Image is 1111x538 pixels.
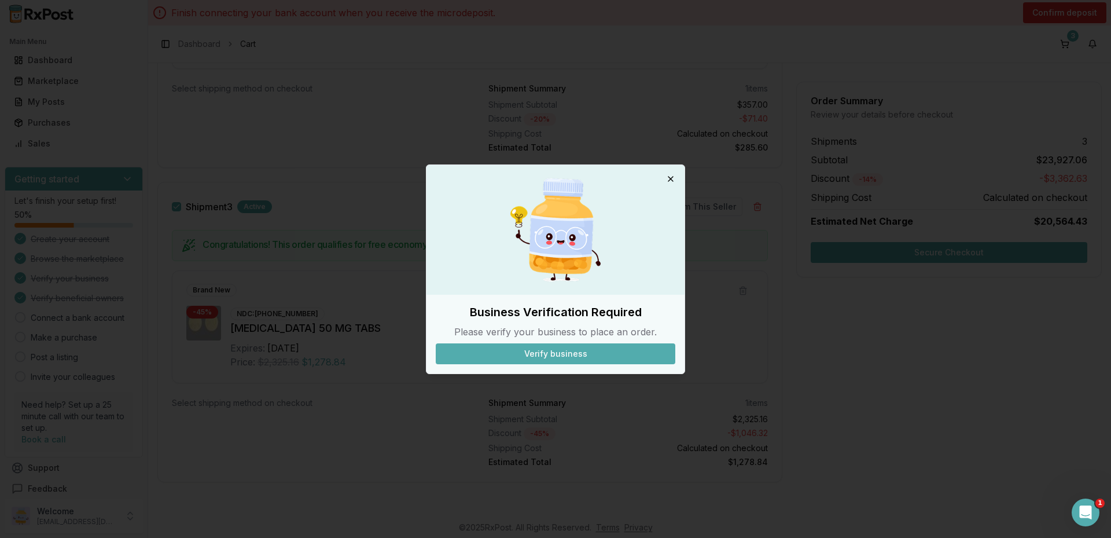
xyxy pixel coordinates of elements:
[436,325,675,339] p: Please verify your business to place an order.
[436,304,675,320] h2: Business Verification Required
[1095,499,1105,508] span: 1
[1072,499,1099,526] iframe: Intercom live chat
[500,174,611,286] img: Idea Pill Bottle
[436,343,675,364] button: Verify business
